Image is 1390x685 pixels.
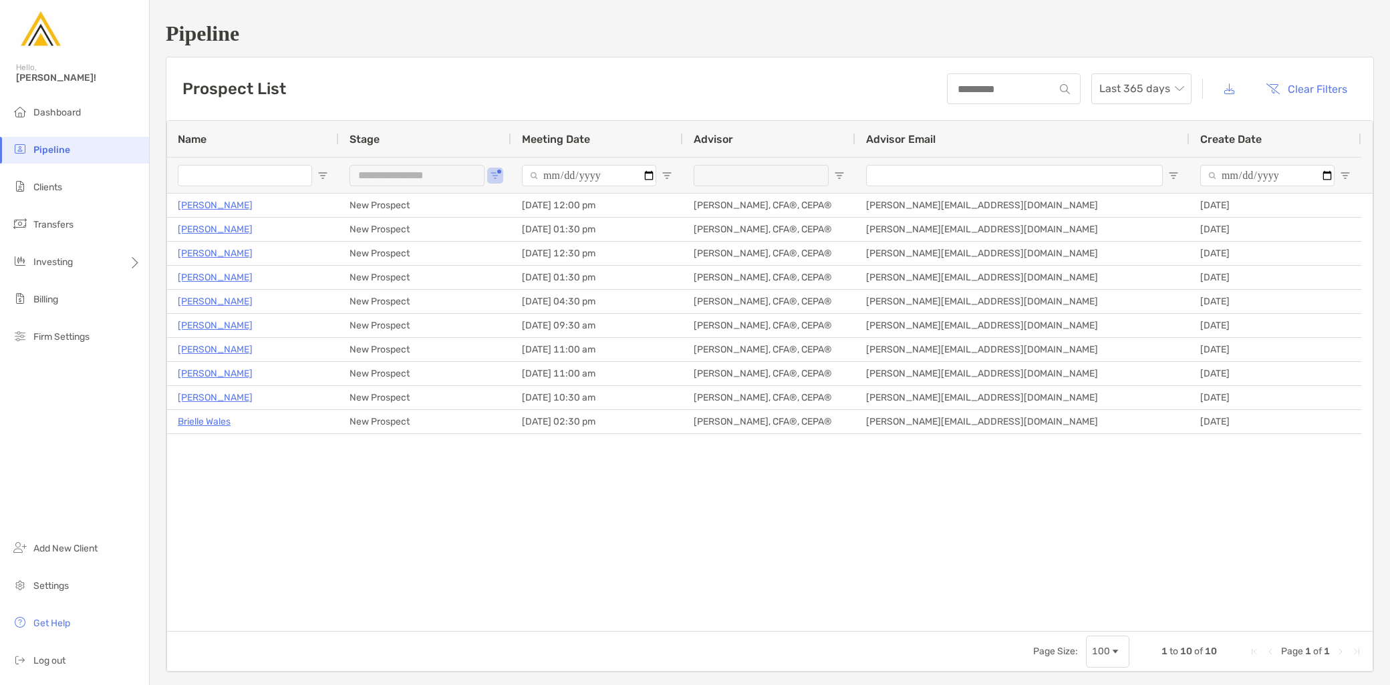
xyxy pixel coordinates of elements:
[683,314,855,337] div: [PERSON_NAME], CFA®, CEPA®
[1180,646,1192,657] span: 10
[178,245,253,262] p: [PERSON_NAME]
[12,178,28,194] img: clients icon
[511,314,683,337] div: [DATE] 09:30 am
[16,5,64,53] img: Zoe Logo
[683,410,855,433] div: [PERSON_NAME], CFA®, CEPA®
[866,133,936,146] span: Advisor Email
[511,362,683,385] div: [DATE] 11:00 am
[178,341,253,358] a: [PERSON_NAME]
[683,218,855,241] div: [PERSON_NAME], CFA®, CEPA®
[683,194,855,217] div: [PERSON_NAME], CFA®, CEPA®
[855,338,1190,361] div: [PERSON_NAME][EMAIL_ADDRESS][DOMAIN_NAME]
[339,218,511,241] div: New Prospect
[1265,646,1276,657] div: Previous Page
[178,221,253,238] a: [PERSON_NAME]
[166,21,1374,46] h1: Pipeline
[1190,242,1361,265] div: [DATE]
[339,362,511,385] div: New Prospect
[12,290,28,306] img: billing icon
[1190,386,1361,409] div: [DATE]
[12,103,28,120] img: dashboard icon
[1281,646,1303,657] span: Page
[855,266,1190,289] div: [PERSON_NAME][EMAIL_ADDRESS][DOMAIN_NAME]
[339,194,511,217] div: New Prospect
[339,338,511,361] div: New Prospect
[855,194,1190,217] div: [PERSON_NAME][EMAIL_ADDRESS][DOMAIN_NAME]
[866,165,1163,186] input: Advisor Email Filter Input
[1190,314,1361,337] div: [DATE]
[1256,74,1357,103] button: Clear Filters
[12,216,28,232] img: transfers icon
[1190,410,1361,433] div: [DATE]
[339,242,511,265] div: New Prospect
[1194,646,1203,657] span: of
[683,266,855,289] div: [PERSON_NAME], CFA®, CEPA®
[662,170,672,181] button: Open Filter Menu
[33,618,70,629] span: Get Help
[1200,133,1262,146] span: Create Date
[1335,646,1346,657] div: Next Page
[12,577,28,593] img: settings icon
[339,386,511,409] div: New Prospect
[683,242,855,265] div: [PERSON_NAME], CFA®, CEPA®
[683,386,855,409] div: [PERSON_NAME], CFA®, CEPA®
[855,218,1190,241] div: [PERSON_NAME][EMAIL_ADDRESS][DOMAIN_NAME]
[1190,290,1361,313] div: [DATE]
[12,652,28,668] img: logout icon
[317,170,328,181] button: Open Filter Menu
[511,266,683,289] div: [DATE] 01:30 pm
[12,253,28,269] img: investing icon
[178,365,253,382] p: [PERSON_NAME]
[178,413,231,430] a: Brielle Wales
[178,293,253,310] a: [PERSON_NAME]
[522,133,590,146] span: Meeting Date
[683,362,855,385] div: [PERSON_NAME], CFA®, CEPA®
[178,197,253,214] p: [PERSON_NAME]
[1033,646,1078,657] div: Page Size:
[1060,84,1070,94] img: input icon
[33,107,81,118] span: Dashboard
[1092,646,1110,657] div: 100
[1324,646,1330,657] span: 1
[1161,646,1167,657] span: 1
[33,331,90,342] span: Firm Settings
[1305,646,1311,657] span: 1
[855,242,1190,265] div: [PERSON_NAME][EMAIL_ADDRESS][DOMAIN_NAME]
[178,317,253,334] p: [PERSON_NAME]
[178,133,206,146] span: Name
[178,389,253,406] a: [PERSON_NAME]
[350,133,380,146] span: Stage
[182,79,286,98] h3: Prospect List
[511,386,683,409] div: [DATE] 10:30 am
[1169,646,1178,657] span: to
[339,290,511,313] div: New Prospect
[1205,646,1217,657] span: 10
[1313,646,1322,657] span: of
[683,338,855,361] div: [PERSON_NAME], CFA®, CEPA®
[33,219,74,230] span: Transfers
[1086,636,1129,668] div: Page Size
[33,294,58,305] span: Billing
[1351,646,1362,657] div: Last Page
[855,362,1190,385] div: [PERSON_NAME][EMAIL_ADDRESS][DOMAIN_NAME]
[33,580,69,592] span: Settings
[1340,170,1351,181] button: Open Filter Menu
[178,269,253,286] a: [PERSON_NAME]
[12,614,28,630] img: get-help icon
[511,218,683,241] div: [DATE] 01:30 pm
[33,256,73,268] span: Investing
[1190,194,1361,217] div: [DATE]
[1190,338,1361,361] div: [DATE]
[12,328,28,344] img: firm-settings icon
[511,338,683,361] div: [DATE] 11:00 am
[1190,362,1361,385] div: [DATE]
[1099,74,1184,103] span: Last 365 days
[1200,165,1335,186] input: Create Date Filter Input
[33,182,62,193] span: Clients
[33,543,98,554] span: Add New Client
[522,165,656,186] input: Meeting Date Filter Input
[683,290,855,313] div: [PERSON_NAME], CFA®, CEPA®
[1249,646,1260,657] div: First Page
